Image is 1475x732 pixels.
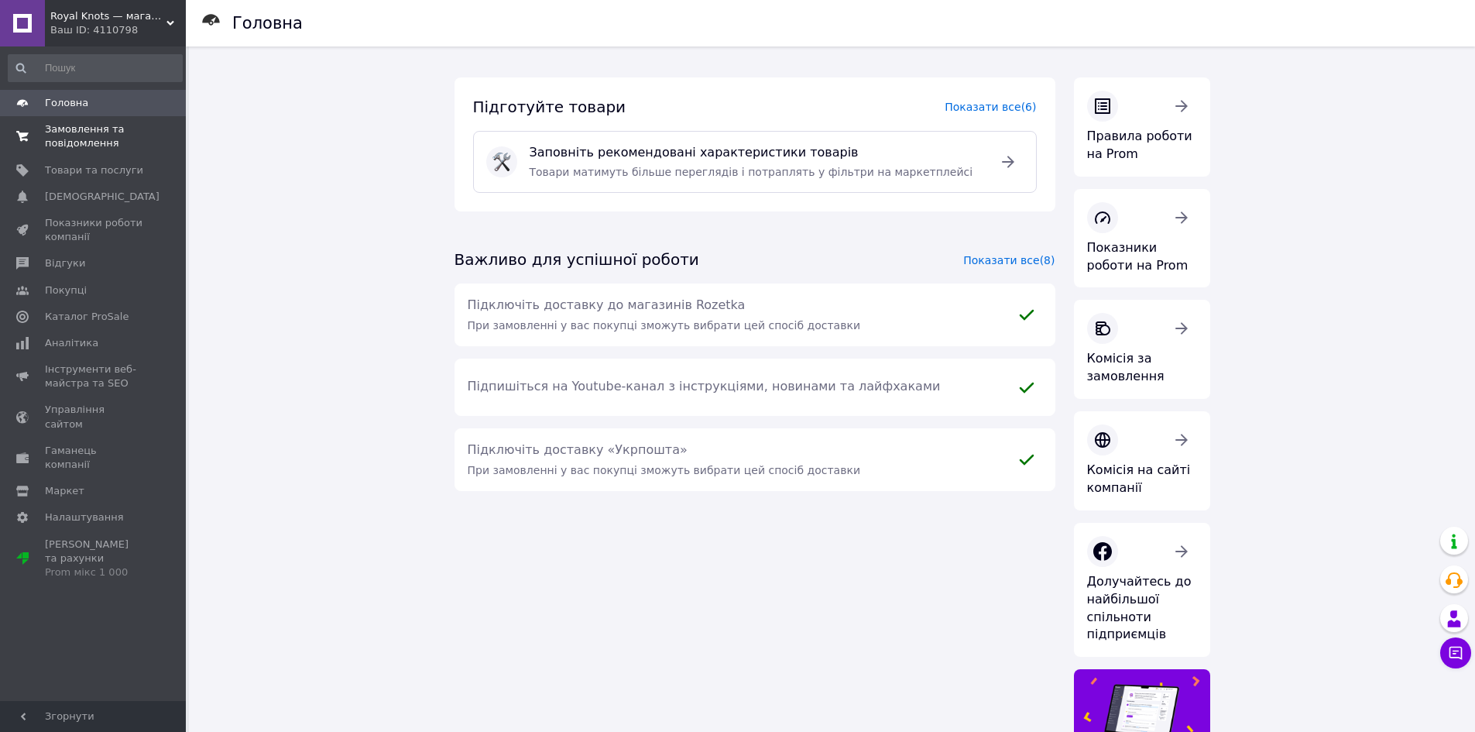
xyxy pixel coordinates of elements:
span: Підключіть доставку до магазинів Rozetka [468,297,999,314]
span: Підпишіться на Youtube-канал з інструкціями, новинами та лайфхаками [468,378,999,396]
a: Підпишіться на Youtube-канал з інструкціями, новинами та лайфхаками [455,359,1055,416]
a: Підключіть доставку «Укрпошта»При замовленні у вас покупці зможуть вибрати цей спосіб доставки [455,428,1055,491]
div: Prom мікс 1 000 [45,565,143,579]
a: Показати все (8) [963,254,1055,266]
span: Підготуйте товари [473,98,626,116]
a: Показники роботи на Prom [1074,189,1210,288]
span: Комісія за замовлення [1087,351,1165,383]
span: Замовлення та повідомлення [45,122,143,150]
div: Ваш ID: 4110798 [50,23,186,37]
img: :hammer_and_wrench: [492,153,511,171]
span: Важливо для успішної роботи [455,250,699,269]
span: Каталог ProSale [45,310,129,324]
span: При замовленні у вас покупці зможуть вибрати цей спосіб доставки [468,464,861,476]
span: Товари матимуть більше переглядів і потраплять у фільтри на маркетплейсі [530,166,973,178]
a: :hammer_and_wrench:Заповніть рекомендовані характеристики товарівТовари матимуть більше перегляді... [473,131,1037,194]
span: Підключіть доставку «Укрпошта» [468,442,999,459]
span: Управління сайтом [45,403,143,431]
span: Заповніть рекомендовані характеристики товарів [530,144,980,162]
a: Комісія за замовлення [1074,300,1210,399]
span: [DEMOGRAPHIC_DATA] [45,190,160,204]
span: Долучайтесь до найбільшої спільноти підприємців [1087,574,1192,642]
input: Пошук [8,54,183,82]
span: Показники роботи на Prom [1087,240,1189,273]
h1: Головна [232,14,303,33]
span: Гаманець компанії [45,444,143,472]
span: Товари та послуги [45,163,143,177]
span: Налаштування [45,510,124,524]
a: Правила роботи на Prom [1074,77,1210,177]
span: При замовленні у вас покупці зможуть вибрати цей спосіб доставки [468,319,861,332]
span: Комісія на сайті компанії [1087,462,1191,495]
a: Комісія на сайті компанії [1074,411,1210,510]
button: Чат з покупцем [1440,637,1471,668]
span: Показники роботи компанії [45,216,143,244]
span: Royal Knots — магазин авторських аксесуарів із паракорду [50,9,166,23]
span: Правила роботи на Prom [1087,129,1192,161]
span: Аналітика [45,336,98,350]
a: Підключіть доставку до магазинів RozetkaПри замовленні у вас покупці зможуть вибрати цей спосіб д... [455,284,1055,346]
a: Долучайтесь до найбільшої спільноти підприємців [1074,523,1210,657]
a: Показати все (6) [945,101,1036,113]
span: Маркет [45,484,84,498]
span: [PERSON_NAME] та рахунки [45,538,143,580]
span: Головна [45,96,88,110]
span: Покупці [45,284,87,297]
span: Інструменти веб-майстра та SEO [45,363,143,390]
span: Відгуки [45,256,85,270]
